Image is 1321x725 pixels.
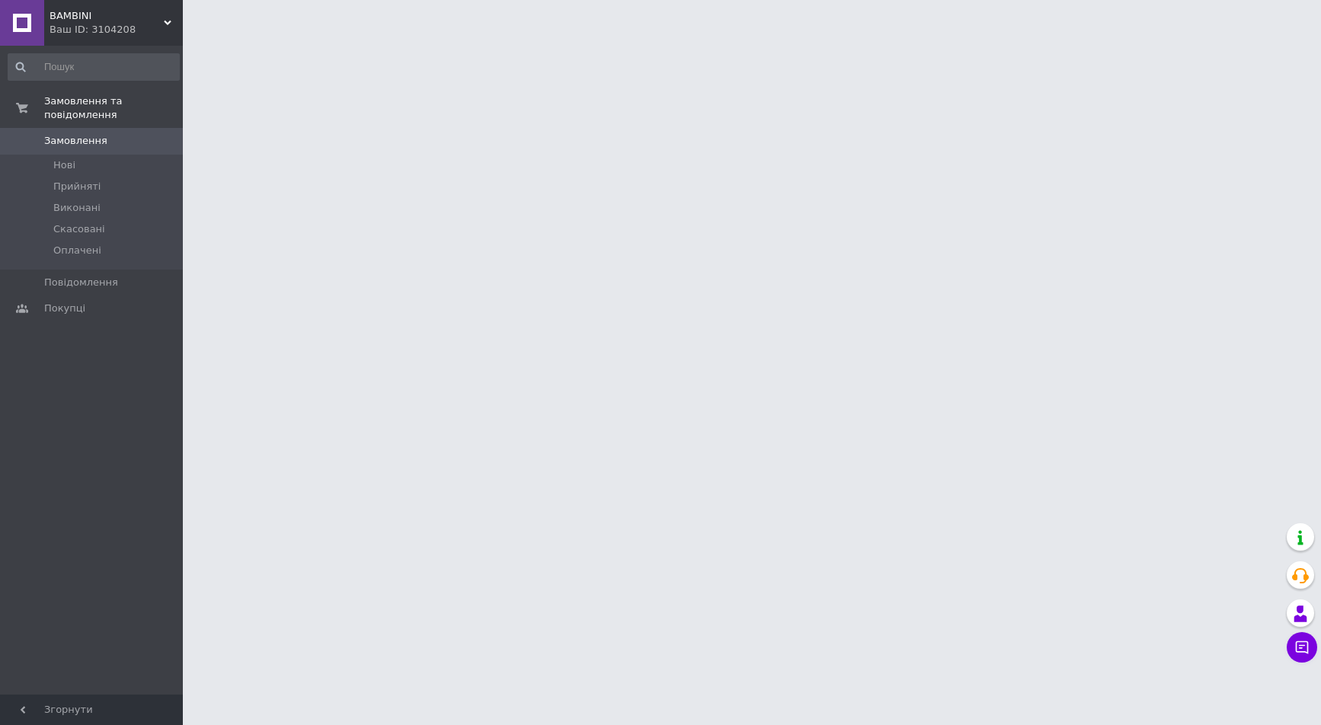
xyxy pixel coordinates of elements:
span: Замовлення [44,134,107,148]
span: Скасовані [53,222,105,236]
span: Замовлення та повідомлення [44,94,183,122]
span: Повідомлення [44,276,118,289]
button: Чат з покупцем [1287,632,1317,663]
span: Оплачені [53,244,101,257]
span: Покупці [44,302,85,315]
span: Нові [53,158,75,172]
span: BAMBINI [50,9,164,23]
input: Пошук [8,53,180,81]
div: Ваш ID: 3104208 [50,23,183,37]
span: Прийняті [53,180,101,193]
span: Виконані [53,201,101,215]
